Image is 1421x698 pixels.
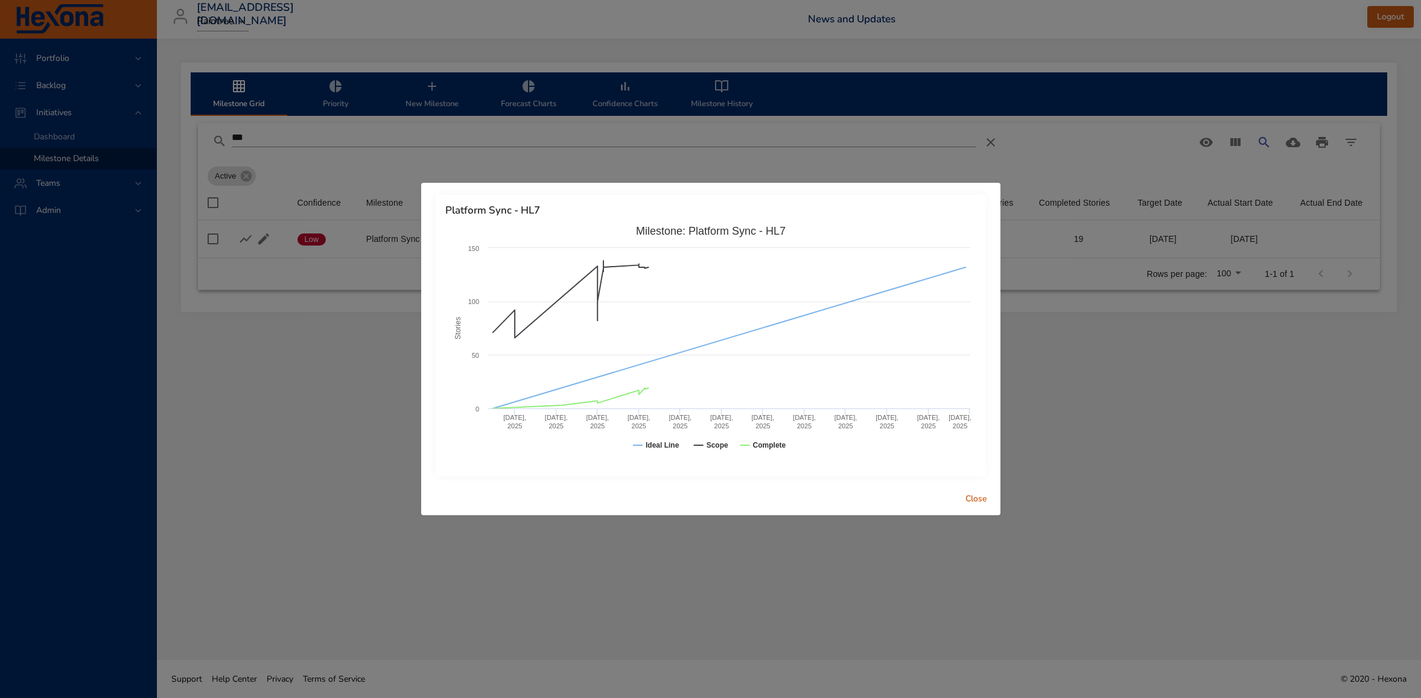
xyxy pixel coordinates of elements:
text: [DATE], 2025 [627,414,650,430]
text: 100 [468,298,478,305]
span: Close [962,492,991,507]
text: Ideal Line [646,441,679,449]
text: Scope [706,441,728,449]
text: Milestone: Platform Sync - HL7 [635,225,785,237]
h6: Platform Sync - HL7 [445,205,976,217]
text: [DATE], 2025 [669,414,691,430]
text: [DATE], 2025 [834,414,857,430]
text: 50 [471,352,478,359]
text: [DATE], 2025 [917,414,939,430]
text: [DATE], 2025 [586,414,609,430]
text: 150 [468,245,478,252]
text: Complete [752,441,786,449]
text: [DATE], 2025 [793,414,816,430]
text: [DATE], 2025 [949,414,971,430]
text: [DATE], 2025 [751,414,774,430]
text: [DATE], 2025 [710,414,733,430]
text: Stories [454,317,462,340]
text: [DATE], 2025 [503,414,526,430]
text: 0 [475,405,478,413]
text: [DATE], 2025 [544,414,567,430]
text: [DATE], 2025 [876,414,898,430]
button: Close [957,488,996,510]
